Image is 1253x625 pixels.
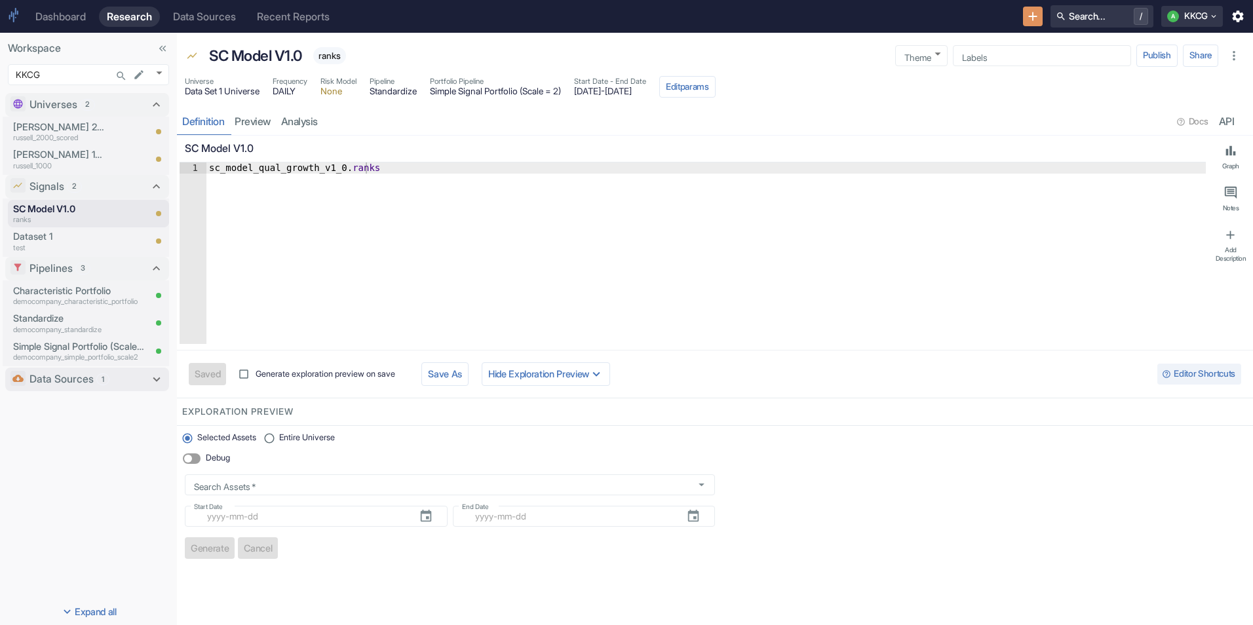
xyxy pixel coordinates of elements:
span: Pipeline [370,76,417,87]
span: None [320,87,357,96]
div: 1 [180,162,206,174]
button: Collapse Sidebar [153,39,172,58]
a: Data Sources [165,7,244,27]
div: Add Description [1214,246,1248,262]
button: Expand all [3,601,174,622]
p: Dataset 1 [13,229,107,244]
span: Debug [206,452,230,464]
p: SC Model V1.0 [185,141,1201,157]
p: democompany_characteristic_portfolio [13,296,144,307]
div: Signals2 [5,175,169,199]
span: ranks [313,50,346,61]
div: Data Sources [173,10,236,23]
span: Exploration Preview [182,406,294,417]
div: Definition [182,115,224,128]
a: preview [229,108,276,135]
a: Simple Signal Portfolio (Scale = 2)democompany_simple_portfolio_scale2 [13,339,144,363]
span: 1 [97,374,109,385]
button: Share [1183,45,1218,67]
p: russell_2000_scored [13,132,107,143]
button: Open [693,476,710,493]
div: Recent Reports [257,10,330,23]
p: Data Sources [29,371,94,387]
span: Standardize [370,87,417,96]
p: Characteristic Portfolio [13,284,144,298]
span: 3 [76,263,90,274]
span: Risk Model [320,76,357,87]
a: analysis [276,108,323,135]
div: SC Model V1.0 [206,41,306,71]
button: Docs [1172,111,1213,132]
p: russell_1000 [13,161,107,172]
span: Frequency [273,76,307,87]
span: Entire Universe [279,432,335,444]
a: [PERSON_NAME] 2000 Scoredrussell_2000_scored [13,120,107,143]
div: resource tabs [177,108,1253,135]
a: Characteristic Portfoliodemocompany_characteristic_portfolio [13,284,144,307]
button: Search... [112,67,130,85]
p: democompany_simple_portfolio_scale2 [13,352,144,363]
p: [PERSON_NAME] 2000 Scored [13,120,107,134]
button: Editparams [659,76,716,98]
p: SC Model V1.0 [13,202,107,216]
div: KKCG [8,64,169,85]
button: Hide Exploration Preview [482,362,610,385]
button: edit [130,66,148,84]
p: ranks [13,214,107,225]
span: Signal [186,50,198,64]
span: Generate exploration preview on save [256,368,395,381]
div: Pipelines3 [5,257,169,280]
p: SC Model V1.0 [209,45,302,67]
a: Research [99,7,160,27]
a: [PERSON_NAME] 1000russell_1000 [13,147,107,171]
input: yyyy-mm-dd [467,508,676,524]
div: Universes2 [5,93,169,117]
p: Standardize [13,311,144,326]
p: Pipelines [29,261,73,276]
button: Search.../ [1051,5,1153,28]
div: Data Sources1 [5,368,169,391]
button: AKKCG [1161,6,1223,27]
span: Data Set 1 Universe [185,87,260,96]
span: Start Date - End Date [574,76,646,87]
input: yyyy-mm-dd [199,508,408,524]
a: Dataset 1test [13,229,107,253]
a: Standardizedemocompany_standardize [13,311,144,335]
button: Notes [1211,180,1250,217]
p: Simple Signal Portfolio (Scale = 2) [13,339,144,354]
div: A [1167,10,1179,22]
span: DAILY [273,87,307,96]
a: Recent Reports [249,7,337,27]
button: Graph [1211,138,1250,175]
span: Universe [185,76,260,87]
div: Dashboard [35,10,86,23]
label: End Date [462,502,489,512]
span: [DATE] - [DATE] [574,87,646,96]
div: API [1219,115,1235,128]
p: Signals [29,179,64,195]
p: test [13,242,107,254]
p: democompany_standardize [13,324,144,335]
label: Start Date [194,502,223,512]
button: New Resource [1023,7,1043,27]
span: Selected Assets [197,432,256,444]
button: Save As [421,362,469,385]
span: 2 [67,181,81,192]
a: Dashboard [28,7,94,27]
div: Research [107,10,152,23]
button: Publish [1136,45,1178,67]
a: SC Model V1.0ranks [13,202,107,225]
span: Simple Signal Portfolio (Scale = 2) [430,87,561,96]
button: Editor Shortcuts [1157,364,1241,385]
p: Universes [29,97,77,113]
div: position [185,428,345,448]
p: Workspace [8,41,169,56]
span: 2 [81,99,94,110]
p: [PERSON_NAME] 1000 [13,147,107,162]
span: Portfolio Pipeline [430,76,561,87]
